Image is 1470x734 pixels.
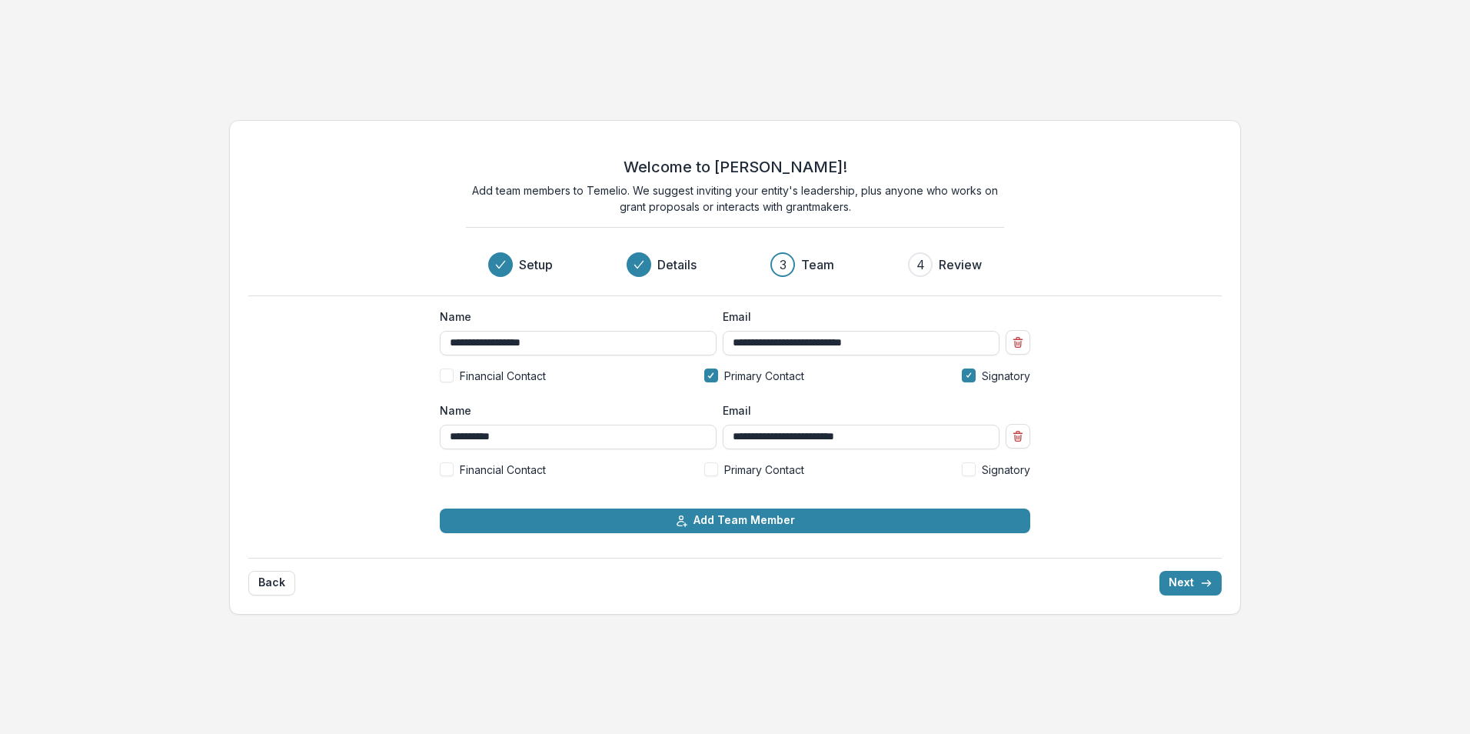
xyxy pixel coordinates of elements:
button: Remove team member [1006,424,1030,449]
div: Progress [488,252,982,277]
label: Email [723,402,990,419]
label: Name [440,309,707,325]
button: Remove team member [1006,330,1030,355]
label: Name [440,402,707,419]
span: Primary Contact [724,368,804,384]
span: Signatory [982,368,1030,384]
h3: Team [801,255,834,274]
span: Financial Contact [460,368,546,384]
span: Financial Contact [460,462,546,478]
h3: Details [657,255,697,274]
div: 3 [780,255,787,274]
button: Add Team Member [440,509,1030,533]
h3: Review [939,255,982,274]
button: Back [248,571,295,596]
p: Add team members to Temelio. We suggest inviting your entity's leadership, plus anyone who works ... [466,182,1004,215]
span: Signatory [982,462,1030,478]
h3: Setup [519,255,553,274]
div: 4 [916,255,925,274]
h2: Welcome to [PERSON_NAME]! [624,158,847,176]
span: Primary Contact [724,462,804,478]
label: Email [723,309,990,325]
button: Next [1159,571,1222,596]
